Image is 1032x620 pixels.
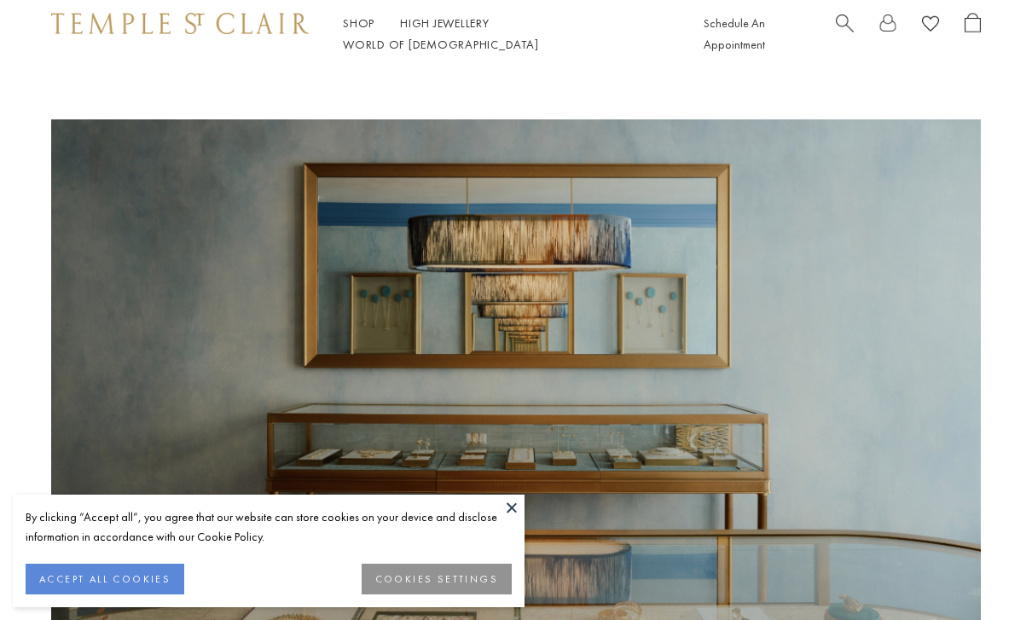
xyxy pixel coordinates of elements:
[836,13,854,55] a: Search
[362,564,512,594] button: COOKIES SETTINGS
[947,540,1015,603] iframe: Gorgias live chat messenger
[704,15,765,52] a: Schedule An Appointment
[922,13,939,39] a: View Wishlist
[343,37,538,52] a: World of [DEMOGRAPHIC_DATA]World of [DEMOGRAPHIC_DATA]
[965,13,981,55] a: Open Shopping Bag
[343,15,374,31] a: ShopShop
[26,507,512,547] div: By clicking “Accept all”, you agree that our website can store cookies on your device and disclos...
[51,13,309,33] img: Temple St. Clair
[26,564,184,594] button: ACCEPT ALL COOKIES
[400,15,490,31] a: High JewelleryHigh Jewellery
[343,13,665,55] nav: Main navigation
